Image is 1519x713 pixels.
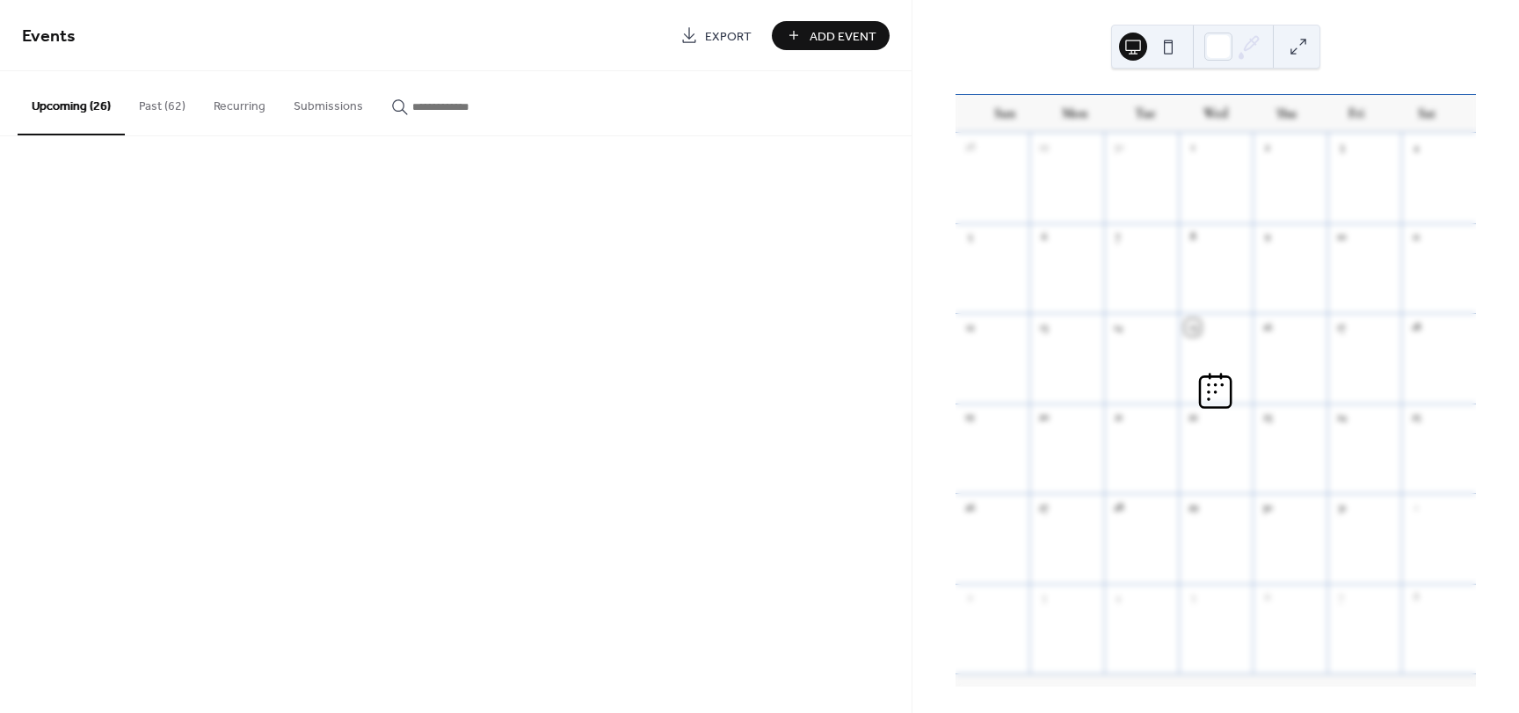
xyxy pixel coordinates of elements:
[962,319,978,335] div: 12
[1036,140,1052,156] div: 29
[1408,410,1424,426] div: 25
[1036,319,1052,335] div: 13
[18,71,125,135] button: Upcoming (26)
[667,21,765,50] a: Export
[1334,590,1349,606] div: 7
[1334,319,1349,335] div: 17
[962,140,978,156] div: 28
[1036,229,1052,245] div: 6
[1110,410,1126,426] div: 21
[772,21,890,50] button: Add Event
[1334,410,1349,426] div: 24
[1259,319,1275,335] div: 16
[962,229,978,245] div: 5
[1181,95,1251,133] div: Wed
[1036,590,1052,606] div: 3
[1334,140,1349,156] div: 3
[1259,410,1275,426] div: 23
[1259,499,1275,515] div: 30
[1036,499,1052,515] div: 27
[1110,95,1181,133] div: Tue
[1408,499,1424,515] div: 1
[280,71,377,134] button: Submissions
[1110,590,1126,606] div: 4
[1251,95,1321,133] div: Thu
[1321,95,1392,133] div: Fri
[705,27,752,46] span: Export
[810,27,876,46] span: Add Event
[1392,95,1462,133] div: Sat
[22,19,76,54] span: Events
[1110,319,1126,335] div: 14
[1259,590,1275,606] div: 6
[1185,410,1201,426] div: 22
[1185,319,1201,335] div: 15
[1040,95,1110,133] div: Mon
[962,499,978,515] div: 26
[1408,229,1424,245] div: 11
[1259,140,1275,156] div: 2
[1185,590,1201,606] div: 5
[962,410,978,426] div: 19
[1334,499,1349,515] div: 31
[1408,140,1424,156] div: 4
[1036,410,1052,426] div: 20
[962,590,978,606] div: 2
[1334,229,1349,245] div: 10
[970,95,1040,133] div: Sun
[1185,499,1201,515] div: 29
[1408,590,1424,606] div: 8
[1185,229,1201,245] div: 8
[200,71,280,134] button: Recurring
[1408,319,1424,335] div: 18
[1110,499,1126,515] div: 28
[1259,229,1275,245] div: 9
[1110,140,1126,156] div: 30
[1185,140,1201,156] div: 1
[1110,229,1126,245] div: 7
[125,71,200,134] button: Past (62)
